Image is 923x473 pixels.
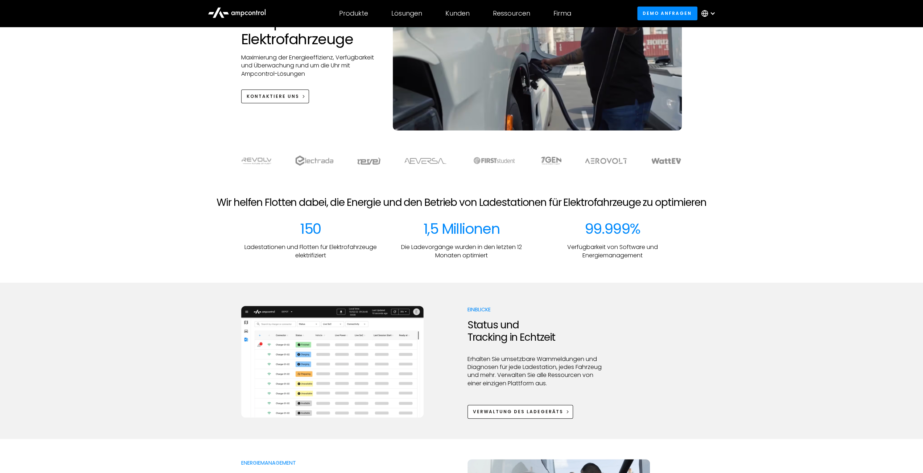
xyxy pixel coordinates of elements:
img: Aerovolt Logo [585,158,628,164]
img: WattEV logo [651,158,681,164]
div: Produkte [339,9,368,17]
div: Ressourcen [493,9,530,17]
div: Lösungen [391,9,422,17]
a: KONTAKTIERE UNS [241,90,309,103]
div: Firma [553,9,571,17]
img: Ampcontrol EV charging management system for on time departure [241,306,424,418]
img: electrada logo [295,155,333,166]
p: Energiemanagement [241,459,381,466]
p: Maximierung der Energieeffizienz, Verfügbarkeit und Überwachung rund um die Uhr mit Ampcontrol-Lö... [241,54,379,78]
p: Verfügbarkeit von Software und Energiemanagement [543,243,682,260]
p: Die Ladevorgänge wurden in den letzten 12 Monaten optimiert [392,243,531,260]
div: 99.999% [585,220,640,237]
a: Verwaltung des Ladegeräts [467,405,573,418]
a: Demo anfragen [637,7,697,20]
div: Kunden [445,9,470,17]
div: 1,5 Millionen [423,220,500,237]
p: Erhalten Sie umsetzbare Warnmeldungen und Diagnosen für jede Ladestation, jedes Fahrzeug und mehr... [467,355,607,388]
div: KONTAKTIERE UNS [247,93,299,100]
div: 150 [300,220,321,237]
h2: Wir helfen Flotten dabei, die Energie und den Betrieb von Ladestationen für Elektrofahrzeuge zu o... [217,196,706,209]
div: Verwaltung des Ladegeräts [473,408,563,415]
p: Ladestationen und Flotten für Elektrofahrzeuge elektrifiziert [241,243,380,260]
h2: Status und Tracking in Echtzeit [467,319,607,343]
p: Einblicke [467,306,607,313]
